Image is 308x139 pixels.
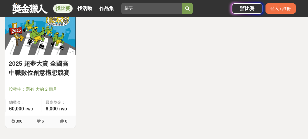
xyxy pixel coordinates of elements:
[75,4,94,13] a: 找活動
[42,119,44,123] span: 6
[97,4,116,13] a: 作品集
[59,107,67,111] span: TWD
[16,119,22,123] span: 300
[65,119,67,123] span: 0
[121,3,182,14] input: 總獎金40萬元 全球自行車設計比賽
[5,12,76,55] img: Cover Image
[46,106,58,111] span: 6,000
[9,86,72,92] span: 投稿中：還有 大約 2 個月
[265,3,296,14] div: 登入 / 註冊
[9,59,72,77] a: 2025 超夢大賞 全國高中職數位創意構想競賽
[9,99,38,106] span: 總獎金：
[53,4,73,13] a: 找比賽
[25,107,33,111] span: TWD
[9,106,24,111] span: 60,000
[232,3,262,14] a: 辦比賽
[46,99,72,106] span: 最高獎金：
